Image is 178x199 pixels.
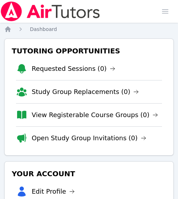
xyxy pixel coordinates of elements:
[32,64,115,74] a: Requested Sessions (0)
[32,133,146,143] a: Open Study Group Invitations (0)
[32,187,75,197] a: Edit Profile
[10,167,168,180] h3: Your Account
[10,44,168,57] h3: Tutoring Opportunities
[4,26,174,33] nav: Breadcrumb
[32,87,139,97] a: Study Group Replacements (0)
[32,110,158,120] a: View Registerable Course Groups (0)
[30,26,57,33] a: Dashboard
[30,26,57,32] span: Dashboard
